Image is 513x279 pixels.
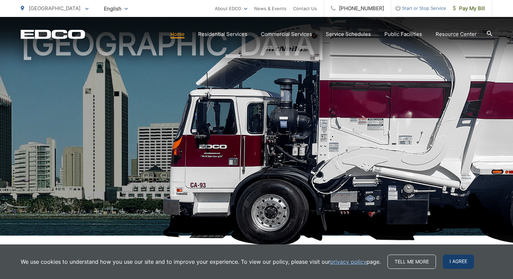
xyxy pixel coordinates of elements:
a: EDCD logo. Return to the homepage. [21,25,85,35]
a: Home [170,26,185,34]
p: Test your knowledge and see if you’re an Organics Green Cart Expert! [137,191,376,201]
h3: Are you sorting correctly? [137,167,376,181]
a: Public Facilities [384,26,422,34]
a: Residential Services [198,26,247,34]
a: Resource Center [436,26,477,34]
a: Take the Quiz [230,216,283,230]
a: Contact Us [293,4,317,13]
span: [GEOGRAPHIC_DATA] [29,5,80,12]
span: English [99,3,133,15]
a: Commercial Services [261,26,312,34]
span: Pay My Bill [453,4,485,13]
h2: Organics Green Cart Challenge [137,152,376,160]
a: News & Events [254,4,286,13]
a: Service Schedules [326,26,371,34]
a: About EDCO [215,4,247,13]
